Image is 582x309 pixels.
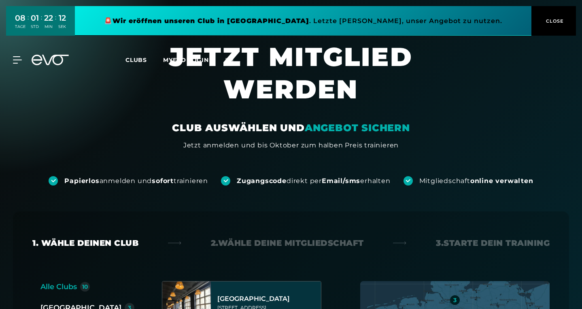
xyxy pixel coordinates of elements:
div: : [41,13,42,34]
div: 10 [82,284,88,290]
strong: Papierlos [64,177,99,185]
div: anmelden und trainieren [64,177,208,185]
div: 3 [453,297,457,303]
div: 3. Starte dein Training [436,237,550,249]
strong: Email/sms [322,177,360,185]
div: 01 [31,12,39,24]
div: [GEOGRAPHIC_DATA] [217,295,319,303]
div: direkt per erhalten [237,177,390,185]
h1: JETZT MITGLIED WERDEN [105,40,477,121]
a: en [225,55,244,65]
div: 22 [44,12,53,24]
div: : [55,13,56,34]
div: : [28,13,29,34]
strong: online verwalten [470,177,533,185]
div: Alle Clubs [40,281,77,292]
div: MIN [44,24,53,30]
a: Clubs [125,56,163,64]
div: Mitgliedschaft [419,177,533,185]
div: CLUB AUSWÄHLEN UND [172,121,410,134]
div: 08 [15,12,25,24]
div: SEK [58,24,66,30]
strong: sofort [152,177,174,185]
div: STD [31,24,39,30]
div: 12 [58,12,66,24]
span: Clubs [125,56,147,64]
span: CLOSE [544,17,564,25]
span: en [225,56,234,64]
div: 1. Wähle deinen Club [32,237,138,249]
button: CLOSE [531,6,576,36]
em: ANGEBOT SICHERN [305,122,410,134]
div: 2. Wähle deine Mitgliedschaft [211,237,364,249]
div: Jetzt anmelden und bis Oktober zum halben Preis trainieren [183,141,399,150]
a: MYEVO LOGIN [163,56,209,64]
strong: Zugangscode [237,177,287,185]
div: TAGE [15,24,25,30]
